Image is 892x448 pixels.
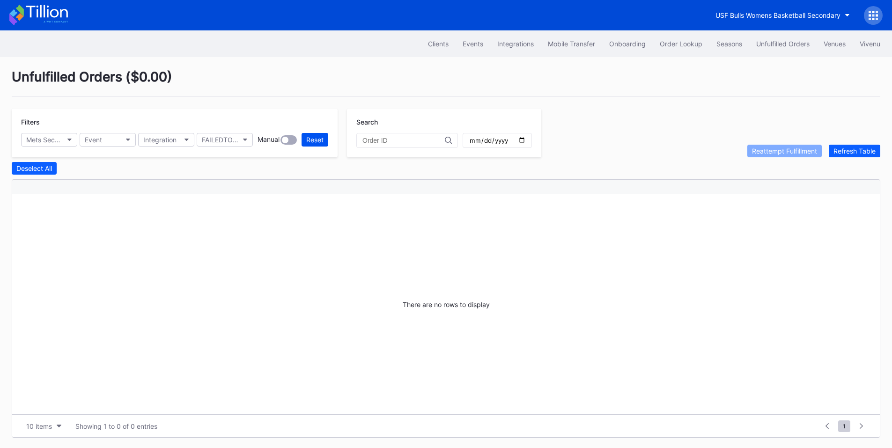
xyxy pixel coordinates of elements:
[21,118,328,126] div: Filters
[22,420,66,433] button: 10 items
[456,35,490,52] button: Events
[709,35,749,52] button: Seasons
[463,40,483,48] div: Events
[824,40,846,48] div: Venues
[428,40,449,48] div: Clients
[26,136,63,144] div: Mets Secondary
[853,35,887,52] button: Vivenu
[197,133,253,147] button: FAILEDTOFULFILL
[747,145,822,157] button: Reattempt Fulfillment
[716,40,742,48] div: Seasons
[362,137,445,144] input: Order ID
[21,133,77,147] button: Mets Secondary
[548,40,595,48] div: Mobile Transfer
[138,133,194,147] button: Integration
[75,422,157,430] div: Showing 1 to 0 of 0 entries
[12,162,57,175] button: Deselect All
[660,40,702,48] div: Order Lookup
[602,35,653,52] button: Onboarding
[749,35,817,52] button: Unfulfilled Orders
[833,147,876,155] div: Refresh Table
[653,35,709,52] button: Order Lookup
[12,194,880,414] div: There are no rows to display
[817,35,853,52] button: Venues
[497,40,534,48] div: Integrations
[715,11,840,19] div: USF Bulls Womens Basketball Secondary
[306,136,324,144] div: Reset
[12,69,880,97] div: Unfulfilled Orders ( $0.00 )
[541,35,602,52] button: Mobile Transfer
[421,35,456,52] button: Clients
[85,136,102,144] div: Event
[356,118,532,126] div: Search
[756,40,810,48] div: Unfulfilled Orders
[80,133,136,147] button: Event
[838,420,850,432] span: 1
[302,133,328,147] button: Reset
[490,35,541,52] button: Integrations
[143,136,177,144] div: Integration
[860,40,880,48] div: Vivenu
[202,136,238,144] div: FAILEDTOFULFILL
[26,422,52,430] div: 10 items
[16,164,52,172] div: Deselect All
[258,135,280,145] div: Manual
[708,7,857,24] button: USF Bulls Womens Basketball Secondary
[609,40,646,48] div: Onboarding
[752,147,817,155] div: Reattempt Fulfillment
[829,145,880,157] button: Refresh Table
